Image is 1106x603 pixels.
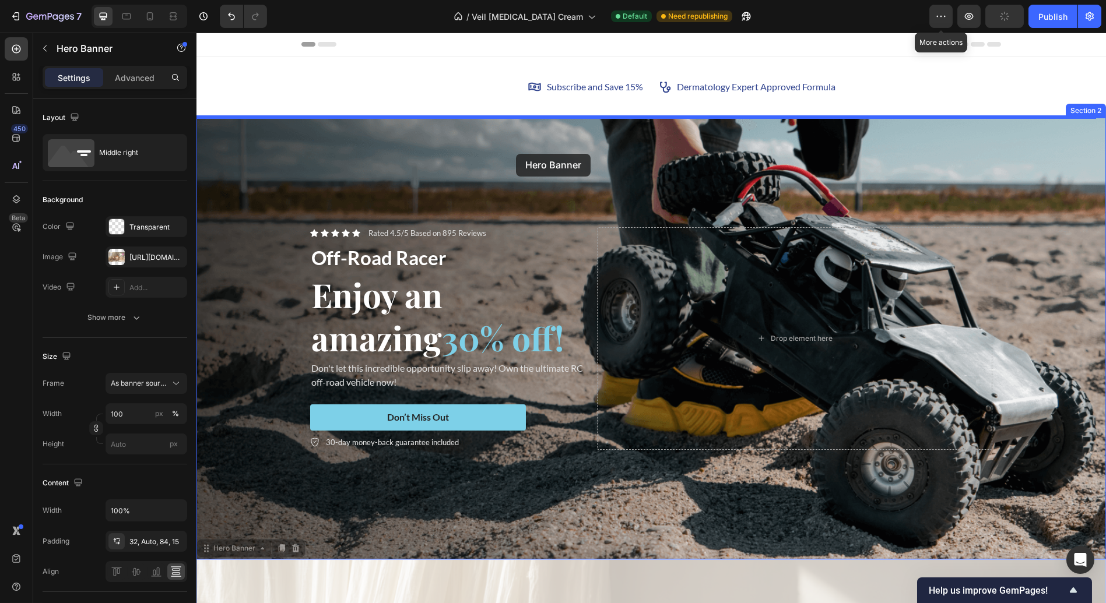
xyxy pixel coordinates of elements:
button: Show more [43,307,187,328]
span: Veil [MEDICAL_DATA] Cream [472,10,583,23]
div: Align [43,566,59,577]
p: Settings [58,72,90,84]
iframe: Design area [196,33,1106,603]
p: 7 [76,9,82,23]
div: Show more [88,312,142,323]
label: Width [43,408,62,419]
span: Help us improve GemPages! [929,585,1066,596]
input: Auto [106,500,187,521]
button: As banner source [106,373,187,394]
div: Size [43,349,73,365]
div: Middle right [99,139,170,166]
div: Beta [9,213,28,223]
span: / [466,10,469,23]
div: Background [43,195,83,205]
span: As banner source [111,378,168,389]
div: 450 [11,124,28,133]
div: px [155,408,163,419]
button: Publish [1028,5,1077,28]
label: Height [43,439,64,449]
div: % [172,408,179,419]
div: Layout [43,110,82,126]
div: Add... [129,283,184,293]
div: Color [43,219,77,235]
input: px [106,433,187,454]
p: Hero Banner [57,41,156,55]
button: Show survey - Help us improve GemPages! [929,583,1080,597]
div: Video [43,280,78,295]
span: Default [623,11,647,22]
div: Open Intercom Messenger [1066,546,1094,574]
span: Need republishing [668,11,728,22]
button: % [152,407,166,421]
div: Transparent [129,222,184,232]
div: Width [43,505,62,516]
div: 32, Auto, 84, 15 [129,537,184,547]
button: px [168,407,182,421]
button: 7 [5,5,87,28]
p: Advanced [115,72,155,84]
div: [URL][DOMAIN_NAME] [129,252,184,263]
div: Content [43,475,85,491]
div: Publish [1038,10,1068,23]
span: px [170,439,178,448]
div: Padding [43,536,69,546]
label: Frame [43,378,64,389]
input: px% [106,403,187,424]
div: Undo/Redo [220,5,267,28]
div: Image [43,249,79,265]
